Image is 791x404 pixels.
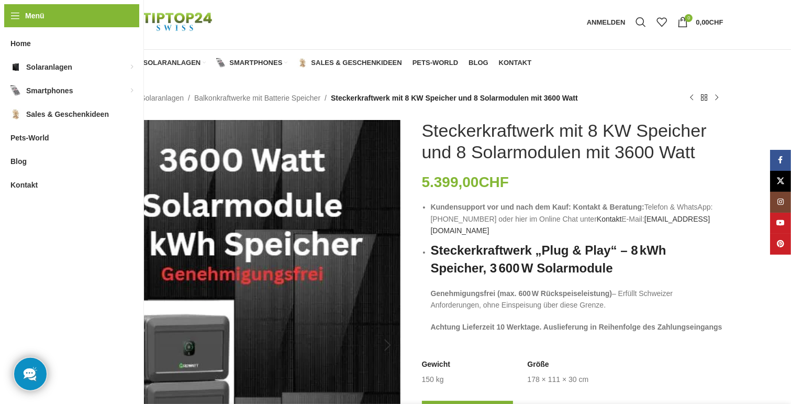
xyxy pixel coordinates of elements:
[686,92,698,104] a: Vorheriges Produkt
[573,203,644,211] strong: Kontakt & Beratung:
[685,14,693,22] span: 0
[770,192,791,213] a: Instagram Social Link
[431,242,723,277] h2: Steckerkraftwerk „Plug & Play“ – 8 kWh Speicher, 3 600 W Solarmodule
[528,359,549,370] span: Größe
[431,288,723,311] p: – Erfüllt Schweizer Anforderungen, ohne Einspeisung über diese Grenze.
[431,215,710,235] a: [EMAIL_ADDRESS][DOMAIN_NAME]
[413,52,458,73] a: Pets-World
[422,120,723,163] h1: Steckerkraftwerk mit 8 KW Speicher und 8 Solarmodulen mit 3600 Watt
[375,332,401,358] div: Next slide
[422,174,509,190] bdi: 5.399,00
[10,85,21,96] img: Smartphones
[10,128,49,147] span: Pets-World
[422,375,444,385] td: 150 kg
[431,201,723,236] li: Telefon & WhatsApp: [PHONE_NUMBER] oder hier im Online Chat unter E-Mail:
[311,59,402,67] span: Sales & Geschenkideen
[597,215,621,223] a: Kontakt
[194,92,320,104] a: Balkonkraftwerke mit Batterie Speicher
[696,18,723,26] bdi: 0,00
[99,92,578,104] nav: Breadcrumb
[25,10,44,21] span: Menü
[431,289,612,298] strong: Genehmigungsfrei (max. 600 W Rückspeiseleistung)
[431,203,571,211] strong: Kundensupport vor und nach dem Kauf:
[10,152,27,171] span: Blog
[499,59,532,67] span: Kontakt
[630,12,651,32] a: Suche
[651,12,672,32] div: Meine Wunschliste
[770,234,791,255] a: Pinterest Social Link
[422,359,450,370] span: Gewicht
[528,375,589,385] td: 178 × 111 × 30 cm
[99,17,230,26] a: Logo der Website
[672,12,728,32] a: 0 0,00CHF
[770,213,791,234] a: YouTube Social Link
[582,12,631,32] a: Anmelden
[770,171,791,192] a: X Social Link
[10,109,21,119] img: Sales & Geschenkideen
[94,52,537,73] div: Hauptnavigation
[711,92,723,104] a: Nächstes Produkt
[229,59,282,67] span: Smartphones
[709,18,723,26] span: CHF
[499,52,532,73] a: Kontakt
[413,59,458,67] span: Pets-World
[431,323,722,331] strong: Achtung Lieferzeit 10 Werktage. Auslieferung in Reihenfolge des Zahlungseingangs
[216,52,287,73] a: Smartphones
[141,92,184,104] a: Solaranlagen
[331,92,578,104] span: Steckerkraftwerk mit 8 KW Speicher und 8 Solarmodulen mit 3600 Watt
[298,58,307,68] img: Sales & Geschenkideen
[422,359,723,385] table: Produktdetails
[469,52,488,73] a: Blog
[143,59,201,67] span: Solaranlagen
[479,174,509,190] span: CHF
[26,58,72,77] span: Solaranlagen
[10,62,21,72] img: Solaranlagen
[130,52,206,73] a: Solaranlagen
[770,150,791,171] a: Facebook Social Link
[587,19,626,26] span: Anmelden
[10,176,38,194] span: Kontakt
[469,59,488,67] span: Blog
[26,105,109,124] span: Sales & Geschenkideen
[216,58,226,68] img: Smartphones
[298,52,402,73] a: Sales & Geschenkideen
[26,81,73,100] span: Smartphones
[10,34,31,53] span: Home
